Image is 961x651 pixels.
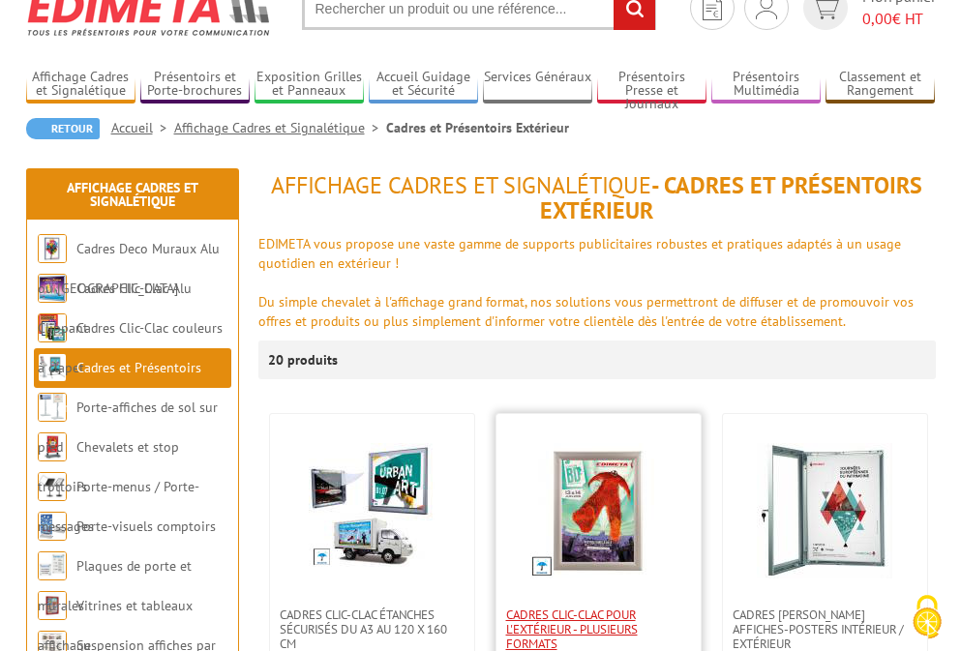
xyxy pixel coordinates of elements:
button: Cookies (fenêtre modale) [893,585,961,651]
div: Du simple chevalet à l'affichage grand format, nos solutions vous permettront de diffuser et de p... [258,292,936,331]
a: Affichage Cadres et Signalétique [26,69,135,101]
a: Exposition Grilles et Panneaux [255,69,364,101]
a: Affichage Cadres et Signalétique [67,179,198,210]
span: Cadres Clic-Clac étanches sécurisés du A3 au 120 x 160 cm [280,607,465,651]
a: Plaques de porte et murales [38,557,192,614]
a: Cadres Clic-Clac Alu Clippant [38,280,192,337]
img: Plaques de porte et murales [38,551,67,580]
a: Cadres et Présentoirs Extérieur [38,359,201,416]
img: Cadres vitrines affiches-posters intérieur / extérieur [757,443,892,578]
a: Porte-menus / Porte-messages [38,478,199,535]
a: Cadres Deco Muraux Alu ou [GEOGRAPHIC_DATA] [38,240,220,297]
a: Présentoirs et Porte-brochures [140,69,250,101]
a: Cadres Clic-Clac pour l'extérieur - PLUSIEURS FORMATS [496,607,701,651]
img: Cadres Clic-Clac pour l'extérieur - PLUSIEURS FORMATS [530,443,666,578]
img: Cadres Clic-Clac étanches sécurisés du A3 au 120 x 160 cm [309,443,435,569]
a: Chevalets et stop trottoirs [38,438,179,495]
a: Services Généraux [483,69,592,101]
a: Classement et Rangement [826,69,935,101]
a: Accueil Guidage et Sécurité [369,69,478,101]
a: Affichage Cadres et Signalétique [174,119,386,136]
a: Retour [26,118,100,139]
a: Porte-affiches de sol sur pied [38,399,218,456]
h1: - Cadres et Présentoirs Extérieur [258,173,936,224]
a: Cadres Clic-Clac couleurs à clapet [38,319,223,376]
a: Présentoirs Multimédia [711,69,821,101]
img: Cookies (fenêtre modale) [903,593,951,641]
span: Cadres Clic-Clac pour l'extérieur - PLUSIEURS FORMATS [506,607,691,651]
li: Cadres et Présentoirs Extérieur [386,118,569,137]
a: Cadres [PERSON_NAME] affiches-posters intérieur / extérieur [723,607,927,651]
a: Accueil [111,119,174,136]
span: € HT [862,8,936,30]
img: Cadres Deco Muraux Alu ou Bois [38,234,67,263]
span: Cadres [PERSON_NAME] affiches-posters intérieur / extérieur [733,607,917,651]
div: EDIMETA vous propose une vaste gamme de supports publicitaires robustes et pratiques adaptés à un... [258,234,936,273]
span: Affichage Cadres et Signalétique [271,170,651,200]
span: 0,00 [862,9,892,28]
p: 20 produits [268,340,341,379]
a: Porte-visuels comptoirs [76,518,216,535]
a: Présentoirs Presse et Journaux [597,69,706,101]
a: Cadres Clic-Clac étanches sécurisés du A3 au 120 x 160 cm [270,607,474,651]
